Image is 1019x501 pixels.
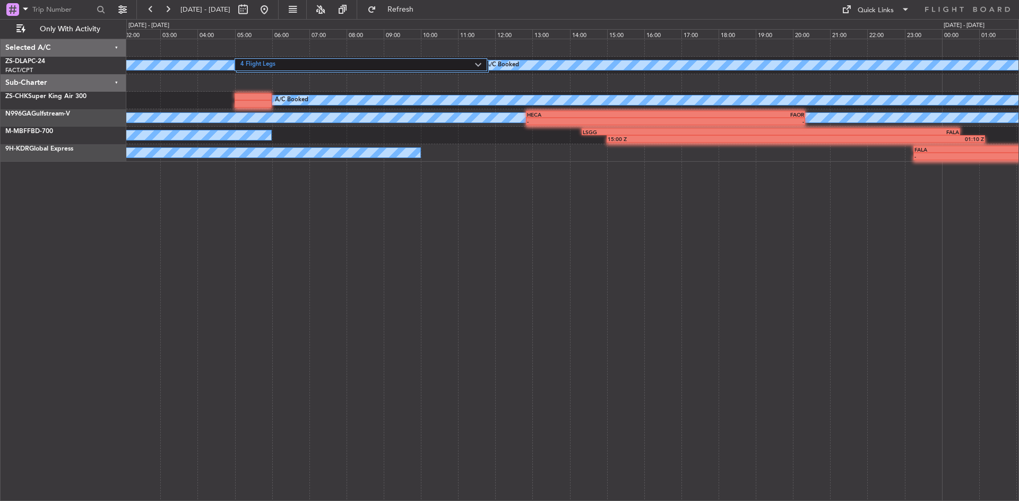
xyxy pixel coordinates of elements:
[275,92,308,108] div: A/C Booked
[272,29,309,39] div: 06:00
[867,29,904,39] div: 22:00
[905,29,942,39] div: 23:00
[583,129,771,135] div: LSGG
[756,29,793,39] div: 19:00
[608,136,796,142] div: 15:00 Z
[607,29,644,39] div: 15:00
[5,146,29,152] span: 9H-KDR
[235,29,272,39] div: 05:00
[5,111,70,117] a: N996GAGulfstream-V
[240,60,476,69] label: 4 Flight Legs
[666,118,804,125] div: -
[570,29,607,39] div: 14:00
[5,58,28,65] span: ZS-DLA
[5,58,45,65] a: ZS-DLAPC-24
[495,29,532,39] div: 12:00
[527,118,666,125] div: -
[836,1,915,18] button: Quick Links
[527,111,666,118] div: HECA
[128,21,169,30] div: [DATE] - [DATE]
[681,29,719,39] div: 17:00
[28,25,112,33] span: Only With Activity
[5,128,53,135] a: M-MBFFBD-700
[5,146,73,152] a: 9H-KDRGlobal Express
[942,29,979,39] div: 00:00
[719,29,756,39] div: 18:00
[858,5,894,16] div: Quick Links
[771,129,960,135] div: FALA
[5,93,28,100] span: ZS-CHK
[830,29,867,39] div: 21:00
[32,2,93,17] input: Trip Number
[532,29,569,39] div: 13:00
[362,1,426,18] button: Refresh
[458,29,495,39] div: 11:00
[180,5,230,14] span: [DATE] - [DATE]
[123,29,160,39] div: 02:00
[486,57,519,73] div: A/C Booked
[666,111,804,118] div: FAOR
[914,146,1013,153] div: FALA
[421,29,458,39] div: 10:00
[644,29,681,39] div: 16:00
[914,153,1013,160] div: -
[378,6,423,13] span: Refresh
[5,93,87,100] a: ZS-CHKSuper King Air 300
[979,29,1016,39] div: 01:00
[5,128,31,135] span: M-MBFF
[197,29,235,39] div: 04:00
[309,29,347,39] div: 07:00
[347,29,384,39] div: 08:00
[944,21,985,30] div: [DATE] - [DATE]
[5,111,31,117] span: N996GA
[793,29,830,39] div: 20:00
[384,29,421,39] div: 09:00
[12,21,115,38] button: Only With Activity
[5,66,33,74] a: FACT/CPT
[475,63,481,67] img: arrow-gray.svg
[160,29,197,39] div: 03:00
[796,136,984,142] div: 01:10 Z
